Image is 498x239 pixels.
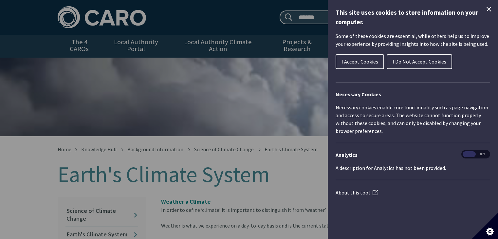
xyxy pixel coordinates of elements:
[336,8,490,27] h1: This site uses cookies to store information on your computer.
[336,189,378,196] a: About this tool
[387,54,452,69] button: I Do Not Accept Cookies
[336,90,490,98] h2: Necessary Cookies
[336,103,490,135] p: Necessary cookies enable core functionality such as page navigation and access to secure areas. T...
[341,58,378,65] span: I Accept Cookies
[472,213,498,239] button: Set cookie preferences
[485,5,493,13] button: Close Cookie Control
[463,151,476,157] span: On
[476,151,489,157] span: Off
[393,58,446,65] span: I Do Not Accept Cookies
[336,164,490,172] p: A description for Analytics has not been provided.
[336,32,490,48] p: Some of these cookies are essential, while others help us to improve your experience by providing...
[336,151,490,159] h3: Analytics
[336,54,384,69] button: I Accept Cookies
